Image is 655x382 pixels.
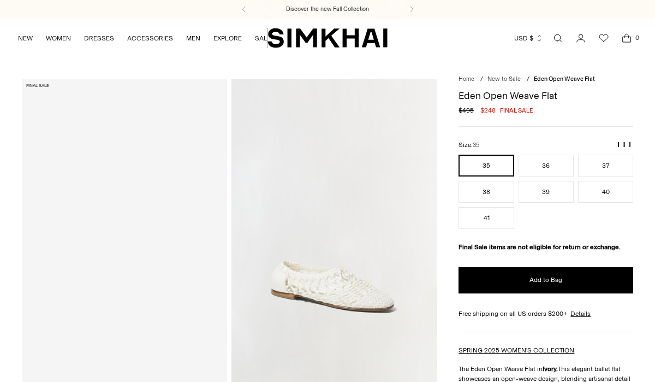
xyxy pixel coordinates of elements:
button: 38 [458,181,514,203]
div: / [480,75,483,84]
a: Open search modal [547,27,569,49]
button: 40 [578,181,633,203]
button: 36 [519,155,574,177]
a: Wishlist [593,27,615,49]
label: Size: [458,140,479,150]
a: Open cart modal [616,27,638,49]
div: / [527,75,529,84]
a: Go to the account page [570,27,592,49]
button: 39 [519,181,574,203]
a: SIMKHAI [267,27,388,49]
button: 37 [578,155,633,177]
span: 35 [473,142,479,149]
a: Discover the new Fall Collection [286,5,369,14]
span: $248 [480,105,496,115]
a: ACCESSORIES [127,26,173,50]
span: 0 [632,33,642,43]
div: Free shipping on all US orders $200+ [458,309,633,319]
strong: Final Sale items are not eligible for return or exchange. [458,243,621,251]
span: Add to Bag [529,275,562,285]
a: MEN [186,26,200,50]
nav: breadcrumbs [458,75,633,84]
a: Home [458,75,474,83]
a: SALE [255,26,271,50]
a: WOMEN [46,26,71,50]
span: Eden Open Weave Flat [534,75,595,83]
button: 41 [458,207,514,229]
h1: Eden Open Weave Flat [458,91,633,101]
a: NEW [18,26,33,50]
a: SPRING 2025 WOMEN'S COLLECTION [458,346,574,354]
button: Add to Bag [458,267,633,293]
button: USD $ [514,26,543,50]
a: Details [570,309,591,319]
s: $495 [458,105,474,115]
strong: Ivory. [543,365,558,373]
a: DRESSES [84,26,114,50]
a: EXPLORE [213,26,242,50]
button: 35 [458,155,514,177]
a: New to Sale [487,75,521,83]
